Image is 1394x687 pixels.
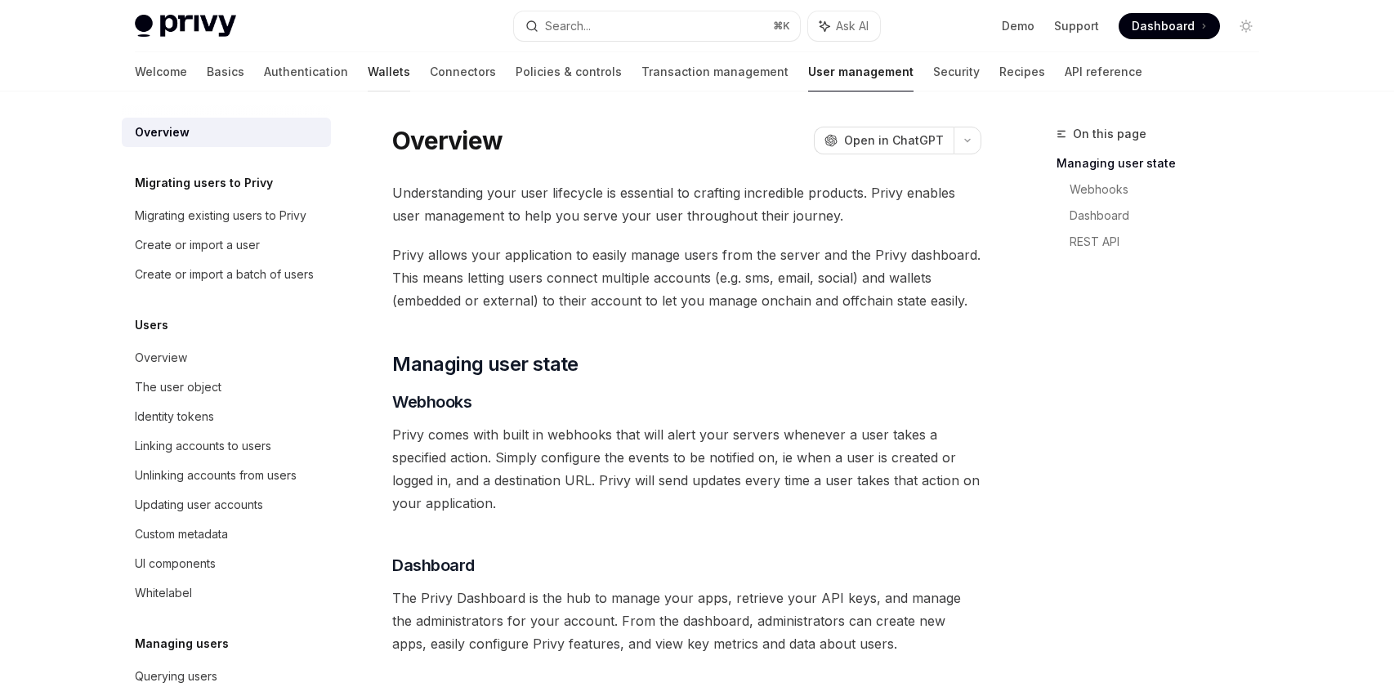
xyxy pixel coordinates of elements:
[392,390,471,413] span: Webhooks
[1002,18,1034,34] a: Demo
[135,466,297,485] div: Unlinking accounts from users
[122,343,331,372] a: Overview
[933,52,980,91] a: Security
[135,315,168,335] h5: Users
[392,126,503,155] h1: Overview
[430,52,496,91] a: Connectors
[1065,52,1142,91] a: API reference
[1057,150,1272,176] a: Managing user state
[135,634,229,654] h5: Managing users
[135,52,187,91] a: Welcome
[1233,13,1259,39] button: Toggle dark mode
[135,667,217,686] div: Querying users
[122,431,331,461] a: Linking accounts to users
[999,52,1045,91] a: Recipes
[122,260,331,289] a: Create or import a batch of users
[368,52,410,91] a: Wallets
[122,549,331,578] a: UI components
[808,52,914,91] a: User management
[264,52,348,91] a: Authentication
[135,583,192,603] div: Whitelabel
[1070,176,1272,203] a: Webhooks
[836,18,869,34] span: Ask AI
[808,11,880,41] button: Ask AI
[122,490,331,520] a: Updating user accounts
[392,423,981,515] span: Privy comes with built in webhooks that will alert your servers whenever a user takes a specified...
[516,52,622,91] a: Policies & controls
[135,436,271,456] div: Linking accounts to users
[135,407,214,426] div: Identity tokens
[135,123,190,142] div: Overview
[1132,18,1195,34] span: Dashboard
[135,265,314,284] div: Create or import a batch of users
[392,351,579,377] span: Managing user state
[514,11,800,41] button: Search...⌘K
[641,52,789,91] a: Transaction management
[773,20,790,33] span: ⌘ K
[135,348,187,368] div: Overview
[122,461,331,490] a: Unlinking accounts from users
[135,495,263,515] div: Updating user accounts
[207,52,244,91] a: Basics
[122,402,331,431] a: Identity tokens
[122,230,331,260] a: Create or import a user
[1119,13,1220,39] a: Dashboard
[135,235,260,255] div: Create or import a user
[135,524,228,544] div: Custom metadata
[1054,18,1099,34] a: Support
[844,132,944,149] span: Open in ChatGPT
[392,554,475,577] span: Dashboard
[135,173,273,193] h5: Migrating users to Privy
[545,16,591,36] div: Search...
[814,127,954,154] button: Open in ChatGPT
[135,554,216,573] div: UI components
[392,181,981,227] span: Understanding your user lifecycle is essential to crafting incredible products. Privy enables use...
[135,206,306,225] div: Migrating existing users to Privy
[122,372,331,402] a: The user object
[135,377,221,397] div: The user object
[392,587,981,655] span: The Privy Dashboard is the hub to manage your apps, retrieve your API keys, and manage the admini...
[122,118,331,147] a: Overview
[1073,124,1146,144] span: On this page
[1070,203,1272,229] a: Dashboard
[122,201,331,230] a: Migrating existing users to Privy
[1070,229,1272,255] a: REST API
[392,243,981,312] span: Privy allows your application to easily manage users from the server and the Privy dashboard. Thi...
[122,520,331,549] a: Custom metadata
[122,578,331,608] a: Whitelabel
[135,15,236,38] img: light logo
